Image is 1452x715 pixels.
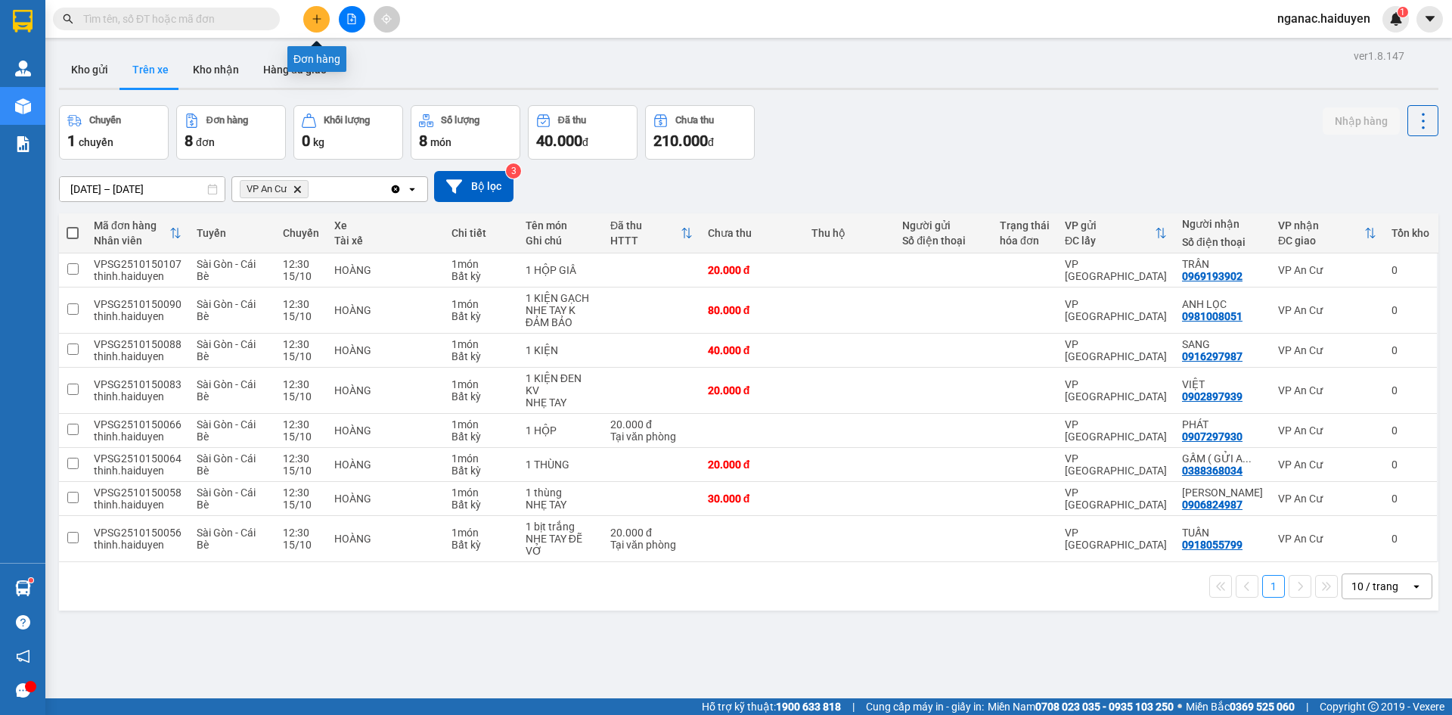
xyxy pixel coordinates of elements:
[94,350,181,362] div: thinh.haiduyen
[610,527,693,539] div: 20.000 đ
[1182,487,1263,499] div: HƯNG THỊNH
[94,258,181,270] div: VPSG2510150107
[1391,304,1429,316] div: 0
[324,115,370,126] div: Khối lượng
[526,487,595,499] div: 1 thùng
[67,132,76,150] span: 1
[15,61,31,76] img: warehouse-icon
[283,258,319,270] div: 12:30
[434,171,513,202] button: Bộ lọc
[283,310,319,322] div: 15/10
[1065,527,1167,551] div: VP [GEOGRAPHIC_DATA]
[451,390,510,403] div: Bất kỳ
[451,378,510,390] div: 1 món
[283,378,319,390] div: 12:30
[708,459,796,471] div: 20.000 đ
[334,235,436,247] div: Tài xế
[526,344,595,356] div: 1 KIỆN
[1182,236,1263,248] div: Số điện thoại
[94,298,181,310] div: VPSG2510150090
[197,378,256,403] span: Sài Gòn - Cái Bè
[1423,12,1437,26] span: caret-down
[381,14,392,24] span: aim
[60,177,225,201] input: Select a date range.
[526,292,595,304] div: 1 KIỆN GẠCH
[185,132,193,150] span: 8
[94,338,181,350] div: VPSG2510150088
[302,132,310,150] span: 0
[334,344,436,356] div: HOÀNG
[283,418,319,431] div: 12:30
[1182,527,1263,539] div: TUẤN
[283,452,319,465] div: 12:30
[29,578,33,583] sup: 1
[197,258,256,282] span: Sài Gòn - Cái Bè
[1065,298,1167,322] div: VP [GEOGRAPHIC_DATA]
[1065,258,1167,282] div: VP [GEOGRAPHIC_DATA]
[1391,493,1429,505] div: 0
[1000,219,1050,232] div: Trạng thái
[708,227,796,239] div: Chưa thu
[675,115,714,126] div: Chưa thu
[451,418,510,431] div: 1 món
[197,487,256,511] span: Sài Gòn - Cái Bè
[1182,338,1263,350] div: SANG
[526,235,595,247] div: Ghi chú
[334,384,436,396] div: HOÀNG
[94,418,181,431] div: VPSG2510150066
[94,539,181,551] div: thinh.haiduyen
[702,698,841,715] span: Hỗ trợ kỹ thuật:
[197,452,256,477] span: Sài Gòn - Cái Bè
[206,115,248,126] div: Đơn hàng
[1278,264,1376,276] div: VP An Cư
[582,136,588,148] span: đ
[334,219,436,232] div: Xe
[63,14,73,24] span: search
[411,105,520,160] button: Số lượng8món
[181,51,251,88] button: Kho nhận
[94,499,181,511] div: thinh.haiduyen
[197,418,256,443] span: Sài Gòn - Cái Bè
[1278,235,1364,247] div: ĐC giao
[293,105,403,160] button: Khối lượng0kg
[419,132,427,150] span: 8
[283,338,319,350] div: 12:30
[94,310,181,322] div: thinh.haiduyen
[526,424,595,437] div: 1 HỘP
[94,390,181,403] div: thinh.haiduyen
[1400,7,1405,17] span: 1
[1057,213,1174,253] th: Toggle SortBy
[16,683,30,698] span: message
[451,527,510,539] div: 1 món
[1278,459,1376,471] div: VP An Cư
[526,459,595,471] div: 1 THÙNG
[406,183,418,195] svg: open
[451,452,510,465] div: 1 món
[283,527,319,539] div: 12:30
[1368,701,1379,712] span: copyright
[451,539,510,551] div: Bất kỳ
[902,219,985,232] div: Người gửi
[451,499,510,511] div: Bất kỳ
[451,431,510,443] div: Bất kỳ
[1065,338,1167,362] div: VP [GEOGRAPHIC_DATA]
[526,264,595,276] div: 1 HỘP GIÂ
[1243,452,1252,465] span: ...
[776,701,841,713] strong: 1900 633 818
[313,136,324,148] span: kg
[1065,487,1167,511] div: VP [GEOGRAPHIC_DATA]
[283,431,319,443] div: 15/10
[1182,310,1243,322] div: 0981008051
[334,304,436,316] div: HOÀNG
[1389,12,1403,26] img: icon-new-feature
[1065,235,1155,247] div: ĐC lấy
[988,698,1174,715] span: Miền Nam
[526,219,595,232] div: Tên món
[83,11,262,27] input: Tìm tên, số ĐT hoặc mã đơn
[1270,213,1384,253] th: Toggle SortBy
[1182,378,1263,390] div: VIỆT
[176,105,286,160] button: Đơn hàng8đơn
[451,270,510,282] div: Bất kỳ
[247,183,287,195] span: VP An Cư
[451,465,510,477] div: Bất kỳ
